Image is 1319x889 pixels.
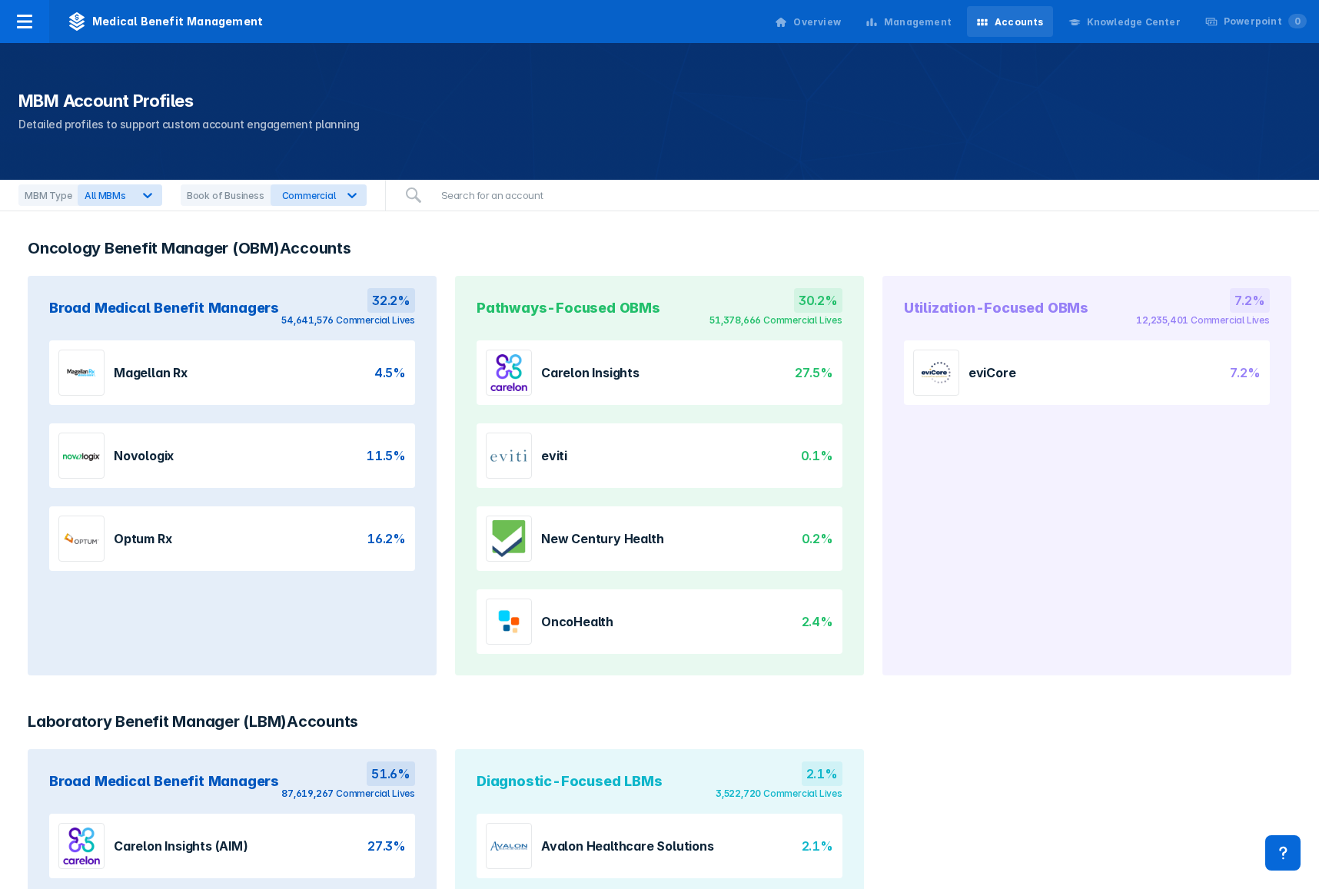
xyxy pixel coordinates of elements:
span: All MBMs [85,190,125,201]
span: 2.1% [806,766,838,781]
h4: Magellan Rx [105,356,197,390]
a: Carelon Insights (AIM)27.3% [40,804,424,887]
img: optumRx-obm.png [63,520,100,557]
span: Commercial Lives [761,788,842,799]
div: Overview [793,15,841,29]
span: 12,235,401 [1136,314,1188,326]
a: OncoHealth2.4% [467,580,852,663]
span: 32.2% [372,293,410,308]
a: eviCore7.2% [895,331,1279,414]
span: 0.2% [802,529,833,548]
img: novologix-obm.png [63,437,100,474]
img: oncohealth-obm.png [490,603,527,640]
input: Search for an account [432,180,1301,211]
span: Diagnostic-Focused LBMs [477,771,662,791]
div: Contact Support [1265,835,1301,871]
span: 2.1% [802,837,833,855]
span: Commercial Lives [761,314,842,326]
h4: New Century Health [532,522,673,556]
a: Accounts [967,6,1053,37]
span: Broad Medical Benefit Managers [49,298,279,318]
span: 7.2% [1230,363,1261,382]
h4: Novologix [105,439,183,473]
span: Commercial Lives [334,314,415,326]
img: new-century-health-obm.png [490,520,527,557]
span: Commercial Lives [1188,314,1270,326]
span: 11.5% [366,446,406,465]
span: 54,641,576 [281,314,334,326]
img: eviti-obm.png [490,437,527,474]
span: 7.2% [1234,293,1265,308]
a: eviti0.1% [467,414,852,497]
span: Commercial Lives [334,788,415,799]
img: carelon-insights-obm.png [490,354,527,391]
span: 16.2% [367,529,406,548]
span: 27.5% [795,363,833,382]
img: evicore-obm.png [918,354,955,391]
a: New Century Health0.2% [467,497,852,580]
a: Optum Rx16.2% [40,497,424,580]
span: 30.2% [799,293,838,308]
a: Knowledge Center [1059,6,1190,37]
a: Magellan Rx4.5% [40,331,424,414]
img: magellan-rx-obm.png [63,354,100,391]
div: Book of Business [181,184,271,206]
span: Utilization-Focused OBMs [904,298,1088,318]
h4: Optum Rx [105,522,181,556]
h4: OncoHealth [532,605,623,639]
a: Overview [766,6,850,37]
a: Novologix11.5% [40,414,424,497]
span: Pathways-Focused OBMs [477,298,660,318]
a: Management [856,6,961,37]
p: Detailed profiles to support custom account engagement planning [18,115,1301,134]
div: MBM Type [18,184,78,206]
span: 2.4% [802,612,833,631]
div: Oncology Benefit Manager (OBM) Accounts [18,230,1301,267]
a: Carelon Insights27.5% [467,331,852,414]
div: Powerpoint [1224,15,1307,28]
div: Knowledge Center [1087,15,1181,29]
div: Commercial [282,190,336,201]
span: 0 [1288,14,1307,28]
span: 4.5% [374,363,406,382]
div: Accounts [995,15,1044,29]
h4: eviti [532,439,576,473]
h4: Avalon Healthcare Solutions [532,829,723,863]
div: Laboratory Benefit Manager (LBM) Accounts [18,703,1301,740]
span: 51.6% [371,766,410,781]
h4: eviCore [959,356,1025,390]
img: carelon-insights.png [63,828,100,864]
span: Broad Medical Benefit Managers [49,771,279,791]
span: 87,619,267 [281,788,334,799]
h4: Carelon Insights (AIM) [105,829,257,863]
div: Management [884,15,952,29]
h4: Carelon Insights [532,356,649,390]
h1: MBM Account Profiles [18,89,1301,112]
span: 27.3% [367,837,406,855]
span: 0.1% [801,446,833,465]
img: avalon-hcs.png [490,828,527,864]
span: 51,378,666 [709,314,761,326]
span: 3,522,720 [716,788,761,799]
a: Avalon Healthcare Solutions2.1% [467,804,852,887]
